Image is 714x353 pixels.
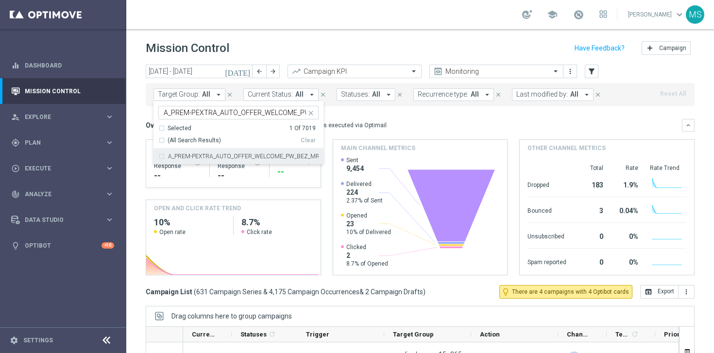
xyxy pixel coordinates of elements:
button: filter_alt [585,65,598,78]
button: keyboard_arrow_down [682,119,695,132]
button: track_changes Analyze keyboard_arrow_right [11,190,115,198]
button: close [319,89,327,100]
span: Execute [25,166,105,171]
div: 0.04% [615,202,638,218]
ng-select: Monitoring [429,65,563,78]
button: lightbulb Optibot +10 [11,242,115,250]
h1: Mission Control [146,41,229,55]
span: Analyze [25,191,105,197]
i: arrow_drop_down [214,90,223,99]
span: Opened [346,212,391,219]
div: Plan [11,138,105,147]
div: Mission Control [11,78,114,104]
i: keyboard_arrow_right [105,215,114,224]
button: lightbulb_outline There are 4 campaigns with 4 Optibot cards [499,285,632,299]
i: arrow_drop_down [582,90,591,99]
button: gps_fixed Plan keyboard_arrow_right [11,139,115,147]
span: 9,454 [346,164,364,173]
span: Delivered [346,180,383,188]
i: preview [433,67,443,76]
span: Data Studio [25,217,105,223]
span: All [570,90,578,99]
button: Recurrence type: All arrow_drop_down [413,88,494,101]
div: 183 [578,176,603,192]
span: Calculate column [629,329,639,339]
div: Total [578,164,603,172]
div: Mission Control [11,87,115,95]
i: lightbulb [11,241,20,250]
span: Current Status [192,331,215,338]
span: Explore [25,114,105,120]
i: keyboard_arrow_right [105,164,114,173]
span: Last modified by: [516,90,568,99]
button: equalizer Dashboard [11,62,115,69]
div: Unsubscribed [527,228,566,243]
button: play_circle_outline Execute keyboard_arrow_right [11,165,115,172]
h4: Other channel metrics [527,144,606,152]
span: 631 Campaign Series & 4,175 Campaign Occurrences [196,287,359,296]
i: close [320,91,326,98]
ng-dropdown-panel: Options list [153,124,323,165]
span: ) [423,287,425,296]
i: lightbulb_outline [501,287,510,296]
div: Row Groups [171,312,292,320]
span: Priority [664,331,687,338]
button: arrow_back [253,65,266,78]
div: Bounced [527,202,566,218]
span: Calculate column [267,329,276,339]
h3: Campaign List [146,287,425,296]
div: Execute [11,164,105,173]
i: close [307,109,315,117]
span: school [547,9,558,20]
span: Campaign [659,45,686,51]
i: keyboard_arrow_right [105,138,114,147]
button: Target Group: All arrow_drop_down [153,88,225,101]
span: 224 [346,188,383,197]
i: arrow_drop_down [384,90,393,99]
button: person_search Explore keyboard_arrow_right [11,113,115,121]
i: close [495,91,502,98]
div: MS [686,5,704,24]
h4: Main channel metrics [341,144,415,152]
div: Rate Trend [650,164,686,172]
div: Selected [168,124,191,133]
i: more_vert [566,67,574,75]
i: equalizer [11,61,20,70]
div: Rate [615,164,638,172]
i: close [226,91,233,98]
span: Recurrence type: [418,90,468,99]
multiple-options-button: Export to CSV [640,287,695,295]
span: Action [480,331,500,338]
i: close [595,91,601,98]
button: close [594,89,602,100]
div: 3 [578,202,603,218]
span: 2 Campaign Drafts [365,287,423,296]
label: A_PREM-PEXTRA_AUTO_OFFER_WELCOME_PW_BEZ_MRKT_WEEKLY [168,153,319,159]
div: +10 [102,242,114,249]
i: [DATE] [225,67,251,76]
h2: 8.7% [241,217,313,228]
i: arrow_drop_down [307,90,316,99]
i: filter_alt [587,67,596,76]
button: arrow_forward [266,65,280,78]
div: 1 Of 7019 [289,124,316,133]
button: open_in_browser Export [640,285,679,299]
i: arrow_back [256,68,263,75]
button: Data Studio keyboard_arrow_right [11,216,115,224]
div: Explore [11,113,105,121]
span: ( [194,287,196,296]
span: Click rate [247,228,272,236]
h4: OPEN AND CLICK RATE TREND [154,204,241,213]
span: Statuses: [341,90,370,99]
i: open_in_browser [645,288,652,296]
span: Sent [346,156,364,164]
button: Last modified by: All arrow_drop_down [512,88,594,101]
span: Current Status: [248,90,293,99]
i: add [646,44,654,52]
div: -- [277,166,313,178]
span: Plan [25,140,105,146]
